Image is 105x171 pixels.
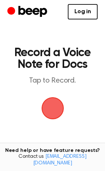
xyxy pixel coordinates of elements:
a: Log in [68,4,98,19]
img: Beep Logo [42,97,64,119]
p: Tap to Record. [13,76,92,85]
a: Beep [7,5,49,19]
span: Contact us [4,154,101,167]
h1: Record a Voice Note for Docs [13,47,92,70]
a: [EMAIL_ADDRESS][DOMAIN_NAME] [33,154,87,166]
